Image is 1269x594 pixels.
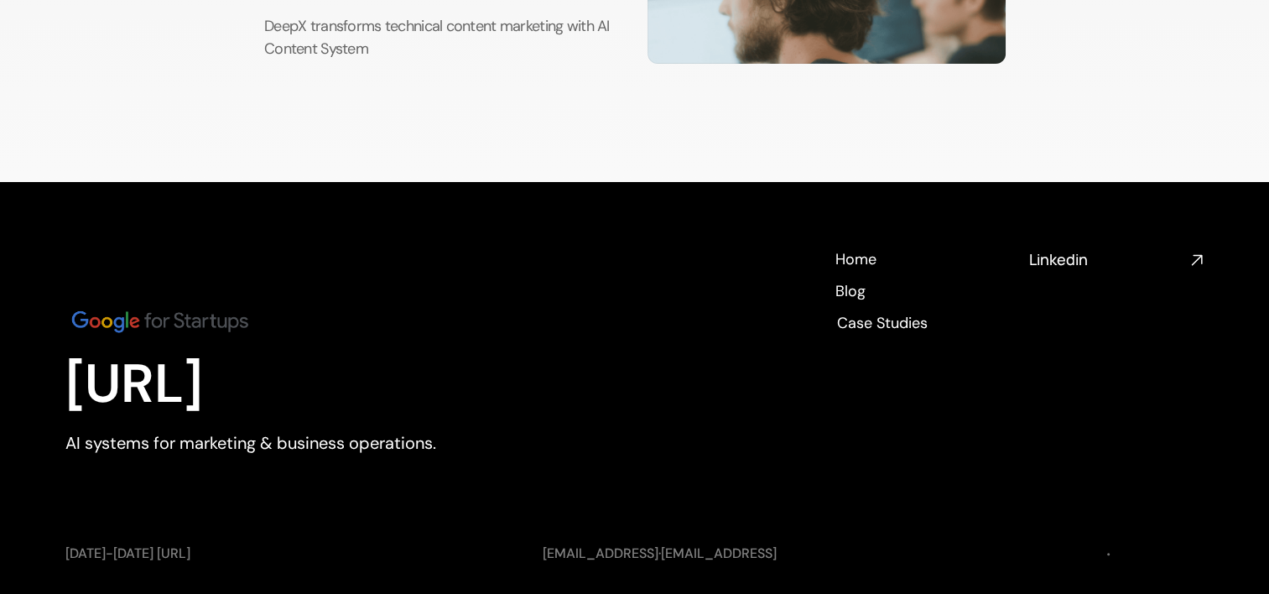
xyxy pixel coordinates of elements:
a: Privacy Policy [1118,545,1204,563]
nav: Social media links [1029,249,1204,270]
a: Home [835,249,877,268]
a: Terms of Use [1019,545,1099,563]
p: Blog [835,281,866,302]
p: Home [835,249,876,270]
a: Blog [835,281,866,300]
p: [URL] [65,352,527,417]
p: Case Studies [837,313,928,334]
p: · [543,544,986,563]
a: [EMAIL_ADDRESS] [661,544,777,562]
a: Case Studies [835,313,929,331]
p: AI systems for marketing & business operations. [65,431,527,455]
nav: Footer navigation [835,249,1009,331]
p: DeepX transforms technical content marketing with AI Content System [264,16,622,61]
h4: Linkedin [1029,249,1183,270]
p: [DATE]-[DATE] [URL] [65,544,509,563]
a: [EMAIL_ADDRESS] [543,544,658,562]
a: Linkedin [1029,249,1204,270]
